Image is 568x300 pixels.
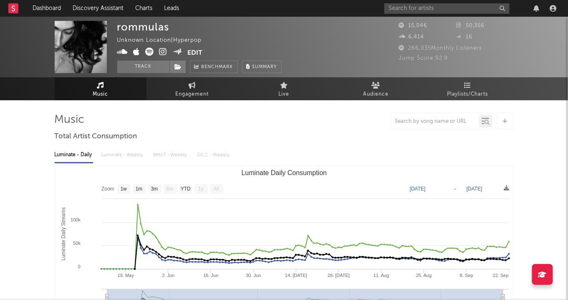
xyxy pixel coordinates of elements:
text: 2. Jun [162,273,174,278]
a: Live [238,77,330,100]
text: 30. Jun [246,273,261,278]
text: YTD [180,186,190,192]
a: Music [55,77,146,100]
text: 16. Jun [203,273,218,278]
span: Live [279,89,290,99]
text: 25. Aug [416,273,432,278]
button: Summary [242,61,282,73]
text: 1y [198,186,204,192]
span: 50,356 [456,23,485,28]
text: 1m [135,186,142,192]
span: Engagement [176,89,209,99]
text: 8. Sep [460,273,473,278]
text: [DATE] [410,186,426,192]
input: Search for artists [384,3,510,14]
text: 19. May [117,273,134,278]
text: [DATE] [467,186,482,192]
text: Luminate Daily Streams [60,207,66,260]
div: rommulas [117,21,169,33]
span: 266,035 Monthly Listeners [399,46,482,51]
span: Playlists/Charts [447,89,488,99]
text: 22. Sep [493,273,509,278]
div: Luminate - Daily [55,148,93,162]
a: Audience [330,77,422,100]
a: Benchmark [190,61,238,73]
text: 28. [DATE] [328,273,350,278]
text: Luminate Daily Consumption [241,169,327,176]
text: 1w [120,186,127,192]
text: 11. Aug [374,273,389,278]
span: 15,046 [399,23,428,28]
input: Search by song name or URL [391,118,479,125]
span: Summary [252,65,277,69]
div: Unknown Location | Hyperpop [117,36,212,46]
span: Benchmark [202,62,233,72]
text: 50k [73,241,81,246]
text: 100k [71,217,81,222]
text: All [213,186,219,192]
a: Engagement [146,77,238,100]
text: Zoom [101,186,114,192]
span: 6,414 [399,34,424,40]
a: Playlists/Charts [422,77,514,100]
span: Music [93,89,108,99]
span: Total Artist Consumption [55,132,137,142]
text: 0 [78,264,80,269]
text: 14. [DATE] [285,273,307,278]
button: Edit [187,48,202,58]
span: 16 [456,34,472,40]
button: Track [117,61,169,73]
text: 6m [166,186,173,192]
text: → [452,186,457,192]
span: Jump Score: 92.9 [399,56,448,61]
text: 3m [151,186,158,192]
span: Audience [363,89,389,99]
